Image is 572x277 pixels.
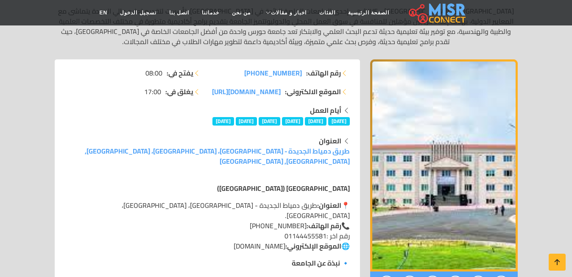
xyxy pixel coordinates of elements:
p: 📍 طريق دمياط الجديدة - [GEOGRAPHIC_DATA]، [GEOGRAPHIC_DATA]، [GEOGRAPHIC_DATA]. 📞 [PHONE_NUMBER] ... [65,200,350,251]
div: 1 / 1 [370,59,518,271]
span: [PHONE_NUMBER] [244,67,302,79]
a: تسجيل الدخول [114,5,162,21]
strong: 🔹 نبذة عن الجامعة [292,257,350,269]
span: [DOMAIN_NAME][URL] [212,85,281,98]
strong: الموقع الالكتروني: [285,87,341,97]
span: [DATE] [282,117,304,126]
a: الصفحة الرئيسية [342,5,396,21]
strong: رقم الهاتف: [307,219,341,232]
strong: أيام العمل [310,104,341,117]
span: [DATE] [259,117,280,126]
span: اخبار و مقالات [271,9,307,17]
a: [PHONE_NUMBER] [244,68,302,78]
span: [DATE] [328,117,350,126]
a: [DOMAIN_NAME][URL] [212,87,281,97]
span: [DATE] [236,117,257,126]
img: main.misr_connect [409,2,466,23]
img: جامعة حورس [370,59,518,271]
strong: يغلق في: [165,87,193,97]
strong: العنوان: [317,199,341,212]
a: اخبار و مقالات [257,5,313,21]
strong: رقم الهاتف: [306,68,341,78]
a: خدماتنا [195,5,226,21]
a: الفئات [313,5,342,21]
span: [DATE] [212,117,234,126]
span: Call phone number 011 44455581 [285,229,326,242]
p: [GEOGRAPHIC_DATA] ([GEOGRAPHIC_DATA] - HUE) هي إحدى الجامعات الخاصة الرائدة في [GEOGRAPHIC_DATA]،... [55,6,518,47]
a: من نحن [226,5,257,21]
span: 08:00 [145,68,162,78]
span: 17:00 [144,87,161,97]
strong: [GEOGRAPHIC_DATA] ([GEOGRAPHIC_DATA]) [217,182,350,195]
a: EN [93,5,114,21]
strong: الموقع الإلكتروني: [285,240,341,252]
a: طريق دمياط الجديدة - [GEOGRAPHIC_DATA]، [GEOGRAPHIC_DATA]، [GEOGRAPHIC_DATA], [GEOGRAPHIC_DATA], ... [85,145,350,168]
a: اتصل بنا [163,5,195,21]
strong: يفتح في: [167,68,193,78]
strong: العنوان [319,134,341,147]
span: [DATE] [305,117,326,126]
